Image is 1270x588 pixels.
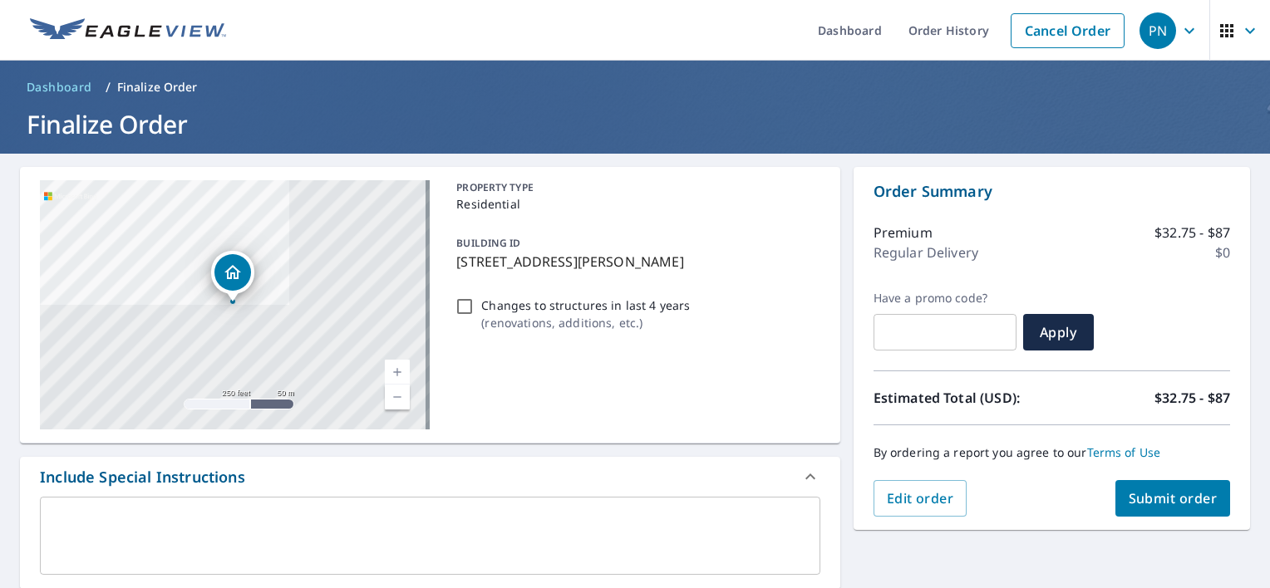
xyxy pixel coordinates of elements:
[27,79,92,96] span: Dashboard
[1154,223,1230,243] p: $32.75 - $87
[106,77,111,97] li: /
[456,180,813,195] p: PROPERTY TYPE
[874,291,1016,306] label: Have a promo code?
[874,445,1230,460] p: By ordering a report you agree to our
[20,74,99,100] a: Dashboard
[874,480,967,517] button: Edit order
[1215,243,1230,262] p: $0
[117,79,198,96] p: Finalize Order
[1115,480,1231,517] button: Submit order
[385,385,410,409] a: Current Level 17, Zoom Out
[1140,12,1176,49] div: PN
[874,223,933,243] p: Premium
[20,74,1250,100] nav: breadcrumb
[1087,444,1161,460] a: Terms of Use
[887,489,954,507] span: Edit order
[456,236,520,250] p: BUILDING ID
[30,18,226,43] img: EV Logo
[1154,388,1230,408] p: $32.75 - $87
[385,360,410,385] a: Current Level 17, Zoom In
[20,457,840,497] div: Include Special Instructions
[1011,13,1125,48] a: Cancel Order
[1036,323,1080,341] span: Apply
[1129,489,1218,507] span: Submit order
[874,388,1052,408] p: Estimated Total (USD):
[481,314,690,331] p: ( renovations, additions, etc. )
[40,466,245,488] div: Include Special Instructions
[874,180,1230,203] p: Order Summary
[20,107,1250,141] h1: Finalize Order
[1023,314,1094,350] button: Apply
[481,296,690,314] p: Changes to structures in last 4 years
[211,251,254,302] div: Dropped pin, building 1, Residential property, 24 N Main St Marion, NC 28752
[456,195,813,213] p: Residential
[874,243,978,262] p: Regular Delivery
[456,252,813,272] p: [STREET_ADDRESS][PERSON_NAME]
